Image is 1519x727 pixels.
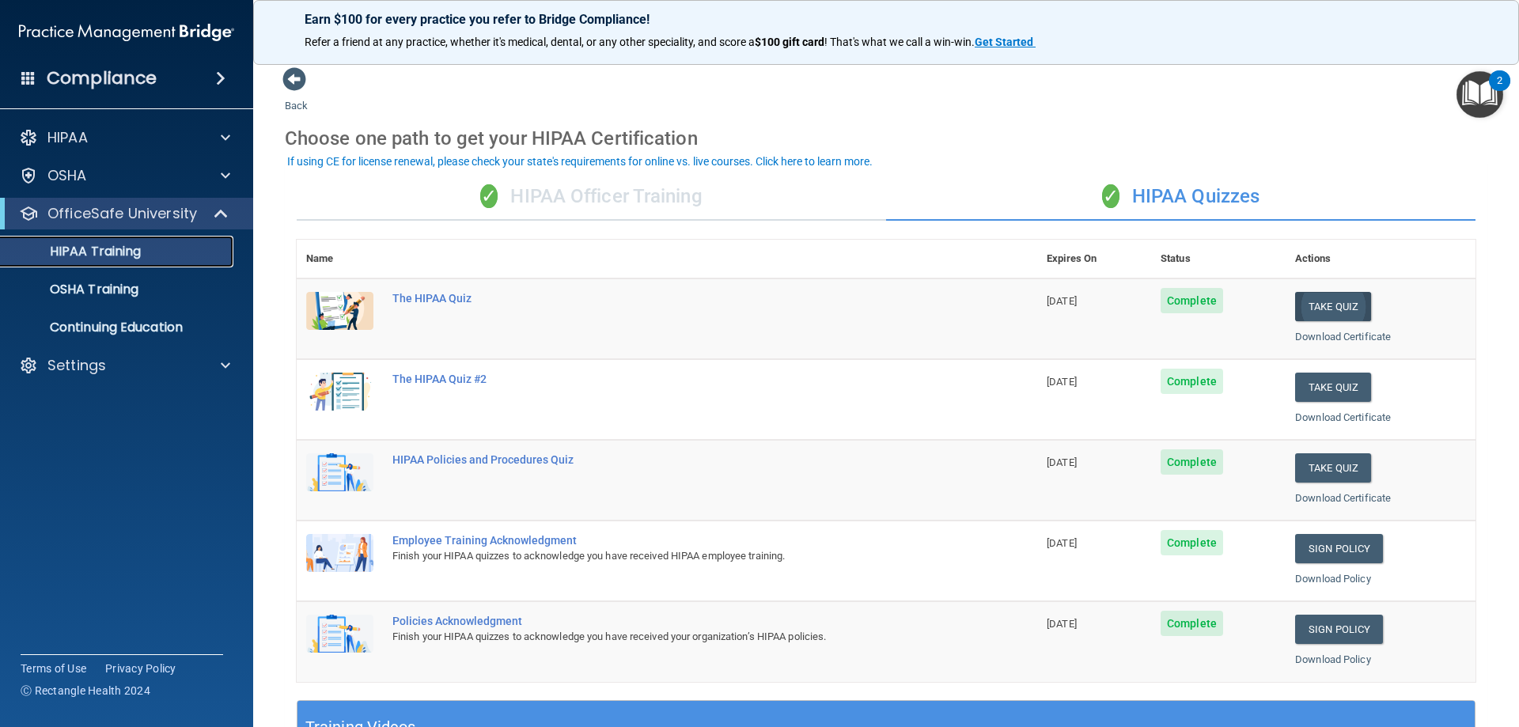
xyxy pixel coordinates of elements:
a: Terms of Use [21,661,86,676]
div: HIPAA Policies and Procedures Quiz [392,453,958,466]
button: Take Quiz [1295,373,1371,402]
a: HIPAA [19,128,230,147]
p: OfficeSafe University [47,204,197,223]
img: PMB logo [19,17,234,48]
span: [DATE] [1047,537,1077,549]
a: Back [285,81,308,112]
span: [DATE] [1047,456,1077,468]
p: HIPAA Training [10,244,141,259]
span: [DATE] [1047,295,1077,307]
strong: $100 gift card [755,36,824,48]
button: Take Quiz [1295,292,1371,321]
a: Download Certificate [1295,331,1391,343]
a: Download Certificate [1295,492,1391,504]
th: Actions [1286,240,1475,278]
th: Name [297,240,383,278]
span: [DATE] [1047,618,1077,630]
span: ! That's what we call a win-win. [824,36,975,48]
div: 2 [1497,81,1502,101]
a: OfficeSafe University [19,204,229,223]
span: Complete [1161,611,1223,636]
div: Finish your HIPAA quizzes to acknowledge you have received your organization’s HIPAA policies. [392,627,958,646]
a: Sign Policy [1295,615,1383,644]
a: Privacy Policy [105,661,176,676]
a: Sign Policy [1295,534,1383,563]
div: Policies Acknowledgment [392,615,958,627]
div: HIPAA Officer Training [297,173,886,221]
a: Get Started [975,36,1036,48]
strong: Get Started [975,36,1033,48]
div: If using CE for license renewal, please check your state's requirements for online vs. live cours... [287,156,873,167]
div: Finish your HIPAA quizzes to acknowledge you have received HIPAA employee training. [392,547,958,566]
h4: Compliance [47,67,157,89]
p: OSHA Training [10,282,138,297]
th: Expires On [1037,240,1151,278]
a: OSHA [19,166,230,185]
span: [DATE] [1047,376,1077,388]
div: The HIPAA Quiz [392,292,958,305]
span: ✓ [1102,184,1119,208]
span: ✓ [480,184,498,208]
div: Choose one path to get your HIPAA Certification [285,115,1487,161]
button: If using CE for license renewal, please check your state's requirements for online vs. live cours... [285,153,875,169]
div: Employee Training Acknowledgment [392,534,958,547]
span: Ⓒ Rectangle Health 2024 [21,683,150,699]
span: Complete [1161,288,1223,313]
th: Status [1151,240,1286,278]
p: Settings [47,356,106,375]
button: Open Resource Center, 2 new notifications [1456,71,1503,118]
p: Earn $100 for every practice you refer to Bridge Compliance! [305,12,1468,27]
a: Download Policy [1295,573,1371,585]
button: Take Quiz [1295,453,1371,483]
span: Complete [1161,449,1223,475]
span: Complete [1161,369,1223,394]
a: Settings [19,356,230,375]
a: Download Policy [1295,653,1371,665]
div: The HIPAA Quiz #2 [392,373,958,385]
span: Complete [1161,530,1223,555]
p: Continuing Education [10,320,226,335]
div: HIPAA Quizzes [886,173,1475,221]
p: HIPAA [47,128,88,147]
p: OSHA [47,166,87,185]
span: Refer a friend at any practice, whether it's medical, dental, or any other speciality, and score a [305,36,755,48]
a: Download Certificate [1295,411,1391,423]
